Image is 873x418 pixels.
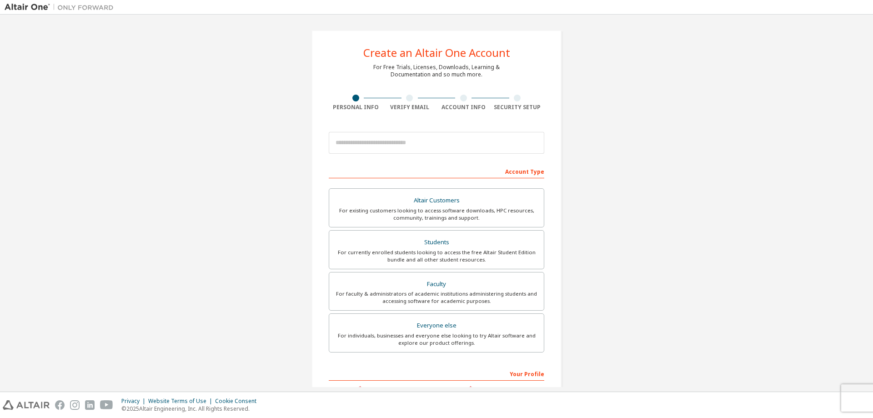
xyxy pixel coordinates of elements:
div: Security Setup [491,104,545,111]
div: Your Profile [329,366,544,381]
div: Account Type [329,164,544,178]
div: For faculty & administrators of academic institutions administering students and accessing softwa... [335,290,538,305]
div: Students [335,236,538,249]
img: youtube.svg [100,400,113,410]
div: Altair Customers [335,194,538,207]
div: For currently enrolled students looking to access the free Altair Student Edition bundle and all ... [335,249,538,263]
img: altair_logo.svg [3,400,50,410]
div: Website Terms of Use [148,398,215,405]
div: Privacy [121,398,148,405]
label: First Name [329,385,434,393]
p: © 2025 Altair Engineering, Inc. All Rights Reserved. [121,405,262,413]
div: Account Info [436,104,491,111]
img: linkedin.svg [85,400,95,410]
div: Everyone else [335,319,538,332]
div: Cookie Consent [215,398,262,405]
div: Faculty [335,278,538,291]
div: For existing customers looking to access software downloads, HPC resources, community, trainings ... [335,207,538,222]
div: For Free Trials, Licenses, Downloads, Learning & Documentation and so much more. [373,64,500,78]
div: Create an Altair One Account [363,47,510,58]
div: Personal Info [329,104,383,111]
label: Last Name [439,385,544,393]
div: Verify Email [383,104,437,111]
div: For individuals, businesses and everyone else looking to try Altair software and explore our prod... [335,332,538,347]
img: instagram.svg [70,400,80,410]
img: facebook.svg [55,400,65,410]
img: Altair One [5,3,118,12]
